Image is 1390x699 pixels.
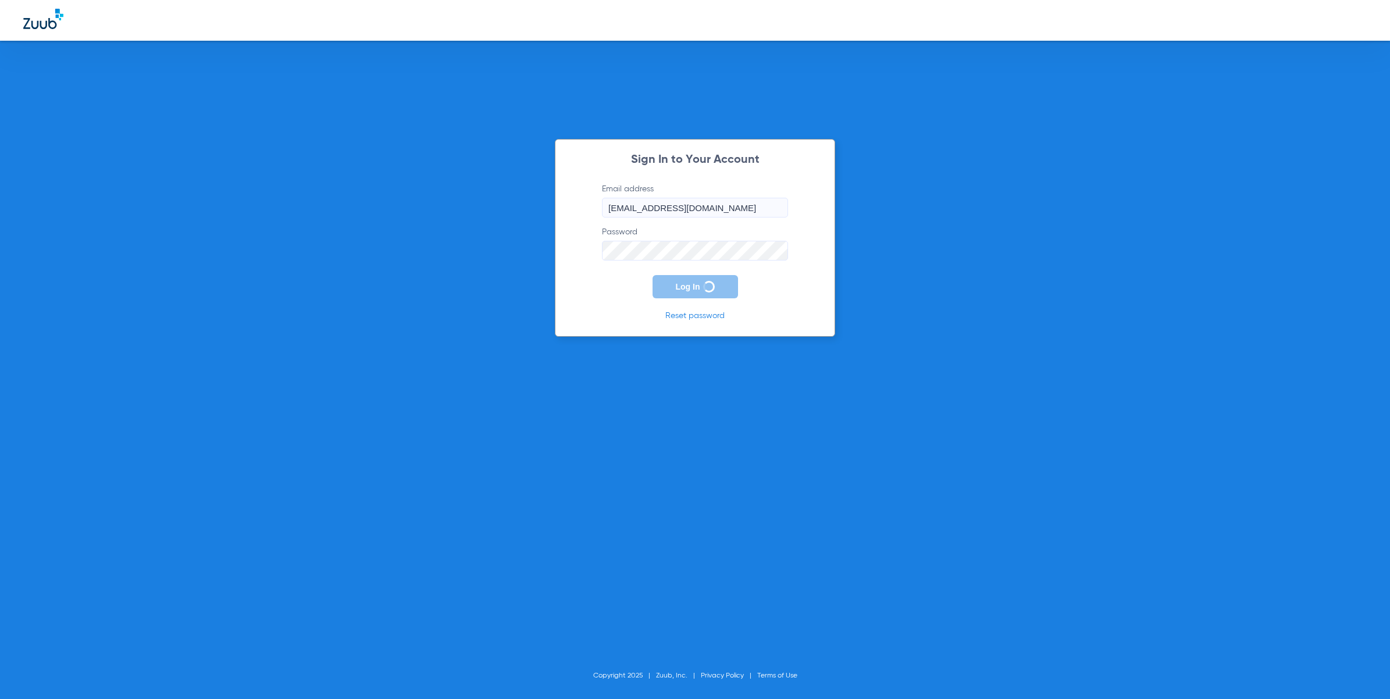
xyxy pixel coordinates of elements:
[602,241,788,261] input: Password
[593,670,656,682] li: Copyright 2025
[602,198,788,217] input: Email address
[676,282,700,291] span: Log In
[584,154,806,166] h2: Sign In to Your Account
[701,672,744,679] a: Privacy Policy
[757,672,797,679] a: Terms of Use
[1332,643,1390,699] iframe: Chat Widget
[602,183,788,217] label: Email address
[23,9,63,29] img: Zuub Logo
[656,670,701,682] li: Zuub, Inc.
[653,275,738,298] button: Log In
[602,226,788,261] label: Password
[665,312,725,320] a: Reset password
